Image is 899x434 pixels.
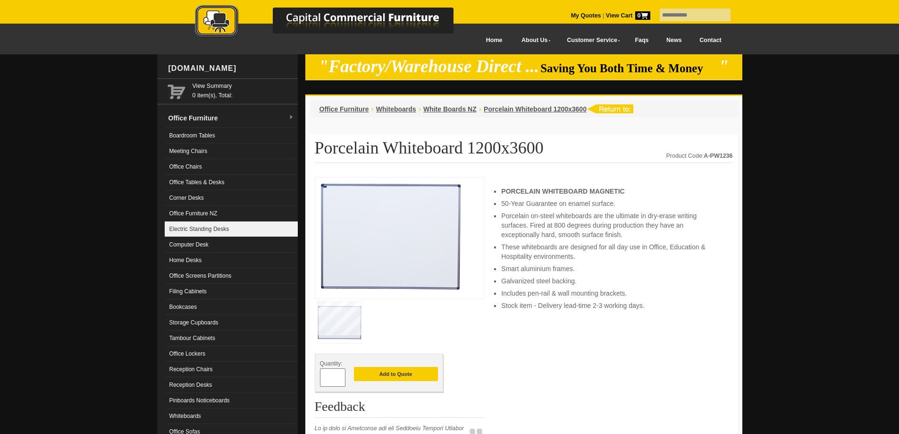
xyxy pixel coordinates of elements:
[501,289,723,298] li: Includes pen-rail & wall mounting brackets.
[719,57,729,76] em: "
[501,187,624,195] strong: PORCELAIN WHITEBOARD MAGNETIC
[165,253,298,268] a: Home Desks
[626,30,658,51] a: Faqs
[501,264,723,273] li: Smart aluminium frames.
[635,11,650,20] span: 0
[165,393,298,408] a: Pinboards Noticeboards
[165,237,298,253] a: Computer Desk
[540,62,717,75] span: Saving You Both Time & Money
[169,5,499,42] a: Capital Commercial Furniture Logo
[501,199,723,208] li: 50-Year Guarantee on enamel surface.
[165,144,298,159] a: Meeting Chairs
[165,175,298,190] a: Office Tables & Desks
[571,12,601,19] a: My Quotes
[169,5,499,39] img: Capital Commercial Furniture Logo
[587,104,633,113] img: return to
[320,182,462,291] img: Porcelain Whiteboard 1200x3600
[165,159,298,175] a: Office Chairs
[657,30,690,51] a: News
[165,128,298,144] a: Boardroom Tables
[556,30,626,51] a: Customer Service
[165,299,298,315] a: Bookcases
[423,105,477,113] a: White Boards NZ
[165,362,298,377] a: Reception Chairs
[479,104,481,114] li: ›
[501,276,723,286] li: Galvanized steel backing.
[288,115,294,120] img: dropdown
[666,151,732,161] div: Product Code:
[193,81,294,99] span: 0 item(s), Total:
[419,104,421,114] li: ›
[501,242,723,261] li: These whiteboards are designed for all day use in Office, Education & Hospitality environments.
[165,206,298,221] a: Office Furniture NZ
[511,30,556,51] a: About Us
[165,284,298,299] a: Filing Cabinets
[165,408,298,424] a: Whiteboards
[165,221,298,237] a: Electric Standing Desks
[165,54,298,83] div: [DOMAIN_NAME]
[315,400,485,418] h2: Feedback
[376,105,416,113] a: Whiteboards
[165,331,298,346] a: Tambour Cabinets
[354,367,438,381] button: Add to Quote
[165,377,298,393] a: Reception Desks
[320,360,343,367] span: Quantity:
[165,268,298,284] a: Office Screens Partitions
[315,139,733,163] h1: Porcelain Whiteboard 1200x3600
[690,30,730,51] a: Contact
[319,105,369,113] a: Office Furniture
[165,346,298,362] a: Office Lockers
[165,109,298,128] a: Office Furnituredropdown
[193,81,294,91] a: View Summary
[501,211,723,239] li: Porcelain on-steel whiteboards are the ultimate in dry-erase writing surfaces. Fired at 800 degre...
[604,12,650,19] a: View Cart0
[484,105,587,113] a: Porcelain Whiteboard 1200x3600
[319,57,539,76] em: "Factory/Warehouse Direct ...
[371,104,374,114] li: ›
[165,190,298,206] a: Corner Desks
[606,12,650,19] strong: View Cart
[165,315,298,331] a: Storage Cupboards
[501,301,723,310] li: Stock item - Delivery lead-time 2-3 working days.
[704,153,732,159] strong: A-PW1236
